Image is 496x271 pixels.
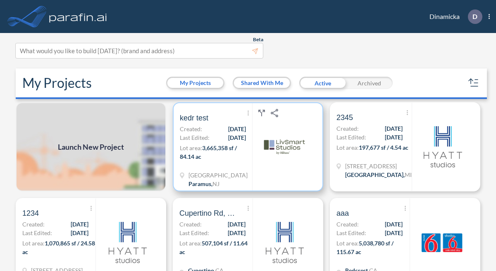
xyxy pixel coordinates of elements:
[253,36,263,43] span: Beta
[16,102,166,191] a: Launch New Project
[336,240,359,247] span: Lot area:
[336,229,366,237] span: Last Edited:
[336,113,353,123] span: 2345
[179,208,237,218] span: Cupertino Rd, Cupertino, CA
[336,124,359,133] span: Created:
[385,229,403,237] span: [DATE]
[188,171,248,179] span: Garden State Plaza Blvd
[22,208,39,218] span: 1234
[336,208,349,218] span: aaa
[22,75,92,91] h2: My Projects
[467,76,480,90] button: sort
[180,144,237,160] span: 3,665,358 sf / 84.14 ac
[417,9,490,24] div: Dinamicka
[22,240,45,247] span: Lot area:
[345,162,412,170] span: 9632 68th St
[472,13,477,20] p: D
[188,179,219,188] div: Paramus, NJ
[405,171,412,178] span: MI
[228,229,246,237] span: [DATE]
[22,220,45,229] span: Created:
[179,229,209,237] span: Last Edited:
[422,126,463,167] img: logo
[234,78,290,88] button: Shared With Me
[212,180,219,187] span: NJ
[180,125,202,133] span: Created:
[179,220,202,229] span: Created:
[336,144,359,151] span: Lot area:
[336,220,359,229] span: Created:
[336,240,393,255] span: 5,038,780 sf / 115.67 ac
[228,220,246,229] span: [DATE]
[359,144,408,151] span: 197,677 sf / 4.54 ac
[228,133,246,142] span: [DATE]
[48,8,109,25] img: logo
[228,125,246,133] span: [DATE]
[22,240,95,255] span: 1,070,865 sf / 24.58 ac
[71,220,88,229] span: [DATE]
[179,240,248,255] span: 507,104 sf / 11.64 ac
[167,78,223,88] button: My Projects
[58,141,124,153] span: Launch New Project
[264,222,305,263] img: logo
[421,222,463,263] img: logo
[71,229,88,237] span: [DATE]
[16,102,166,191] img: add
[180,113,208,123] span: kedr test
[336,133,366,141] span: Last Edited:
[264,126,305,167] img: logo
[22,229,52,237] span: Last Edited:
[188,180,212,187] span: Paramus ,
[179,240,202,247] span: Lot area:
[385,124,403,133] span: [DATE]
[385,133,403,141] span: [DATE]
[345,171,405,178] span: [GEOGRAPHIC_DATA] ,
[385,220,403,229] span: [DATE]
[299,77,346,89] div: Active
[346,77,393,89] div: Archived
[345,170,412,179] div: South Haven, MI
[180,133,210,142] span: Last Edited:
[180,144,202,151] span: Lot area:
[107,222,148,263] img: logo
